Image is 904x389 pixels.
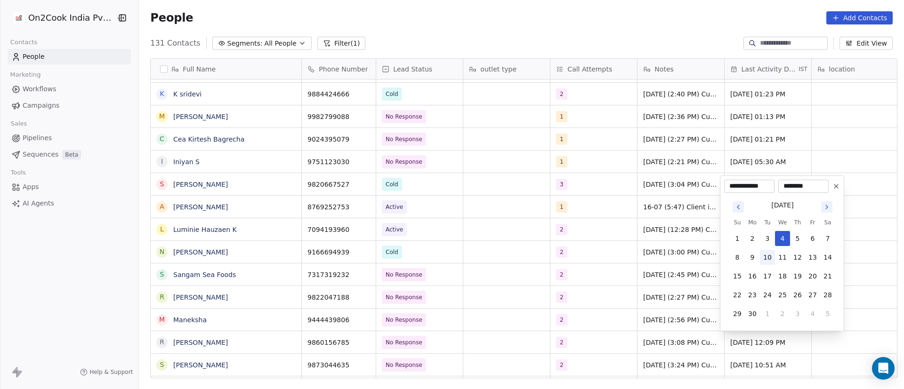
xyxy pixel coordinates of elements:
button: 23 [745,287,760,302]
button: 12 [790,250,805,265]
th: Monday [745,218,760,227]
th: Saturday [820,218,835,227]
button: 29 [730,306,745,321]
button: 10 [760,250,775,265]
button: 2 [775,306,790,321]
button: 4 [775,231,790,246]
button: 9 [745,250,760,265]
button: 18 [775,269,790,284]
button: 1 [730,231,745,246]
button: 17 [760,269,775,284]
button: 3 [790,306,805,321]
th: Friday [805,218,820,227]
button: Go to previous month [732,200,745,214]
th: Tuesday [760,218,775,227]
button: 24 [760,287,775,302]
button: 14 [820,250,835,265]
button: 22 [730,287,745,302]
th: Thursday [790,218,805,227]
button: 28 [820,287,835,302]
button: 15 [730,269,745,284]
button: 7 [820,231,835,246]
button: 6 [805,231,820,246]
button: 3 [760,231,775,246]
button: 5 [820,306,835,321]
button: 19 [790,269,805,284]
button: 27 [805,287,820,302]
button: 16 [745,269,760,284]
div: [DATE] [771,200,793,210]
button: 2 [745,231,760,246]
button: 13 [805,250,820,265]
button: 11 [775,250,790,265]
button: 8 [730,250,745,265]
button: Go to next month [820,200,833,214]
button: 5 [790,231,805,246]
button: 4 [805,306,820,321]
button: 21 [820,269,835,284]
th: Wednesday [775,218,790,227]
th: Sunday [730,218,745,227]
button: 26 [790,287,805,302]
button: 25 [775,287,790,302]
button: 30 [745,306,760,321]
button: 20 [805,269,820,284]
button: 1 [760,306,775,321]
